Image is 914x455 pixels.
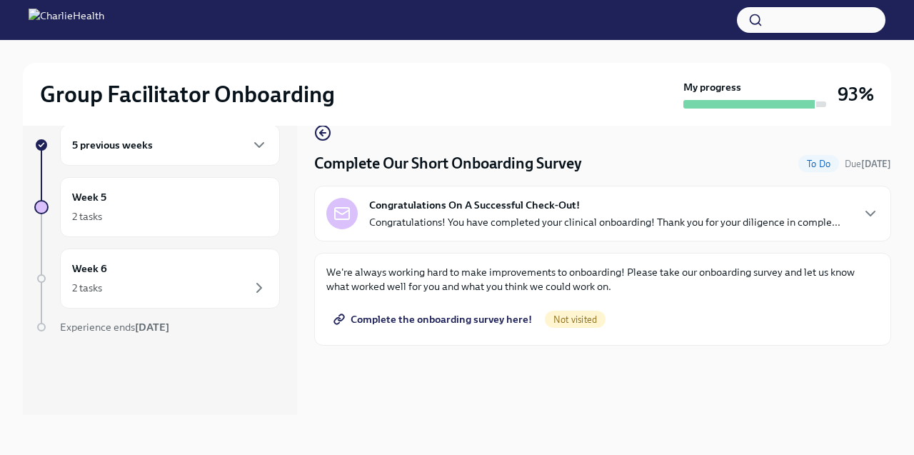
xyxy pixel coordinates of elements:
[845,157,891,171] span: October 20th, 2025 09:00
[40,80,335,109] h2: Group Facilitator Onboarding
[369,198,580,212] strong: Congratulations On A Successful Check-Out!
[60,321,169,334] span: Experience ends
[845,159,891,169] span: Due
[314,153,582,174] h4: Complete Our Short Onboarding Survey
[34,177,280,237] a: Week 52 tasks
[838,81,874,107] h3: 93%
[369,215,840,229] p: Congratulations! You have completed your clinical onboarding! Thank you for your diligence in com...
[861,159,891,169] strong: [DATE]
[326,265,879,294] p: We're always working hard to make improvements to onboarding! Please take our onboarding survey a...
[29,9,104,31] img: CharlieHealth
[34,249,280,309] a: Week 62 tasks
[72,137,153,153] h6: 5 previous weeks
[326,305,542,334] a: Complete the onboarding survey here!
[545,314,606,325] span: Not visited
[336,312,532,326] span: Complete the onboarding survey here!
[60,124,280,166] div: 5 previous weeks
[72,209,102,224] div: 2 tasks
[72,189,106,205] h6: Week 5
[135,321,169,334] strong: [DATE]
[72,261,107,276] h6: Week 6
[798,159,839,169] span: To Do
[683,80,741,94] strong: My progress
[72,281,102,295] div: 2 tasks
